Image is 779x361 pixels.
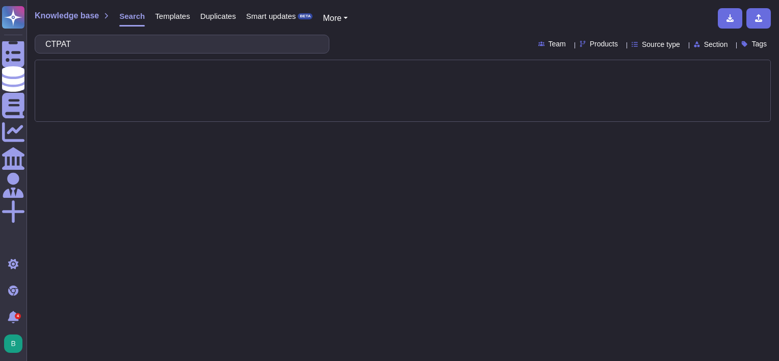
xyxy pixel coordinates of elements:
[4,334,22,353] img: user
[323,12,348,24] button: More
[642,41,680,48] span: Source type
[704,41,728,48] span: Section
[590,40,618,47] span: Products
[298,13,313,19] div: BETA
[119,12,145,20] span: Search
[2,332,30,355] button: user
[155,12,190,20] span: Templates
[40,35,319,53] input: Search a question or template...
[15,313,21,319] div: 4
[549,40,566,47] span: Team
[246,12,296,20] span: Smart updates
[200,12,236,20] span: Duplicates
[751,40,767,47] span: Tags
[323,14,341,22] span: More
[35,12,99,20] span: Knowledge base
